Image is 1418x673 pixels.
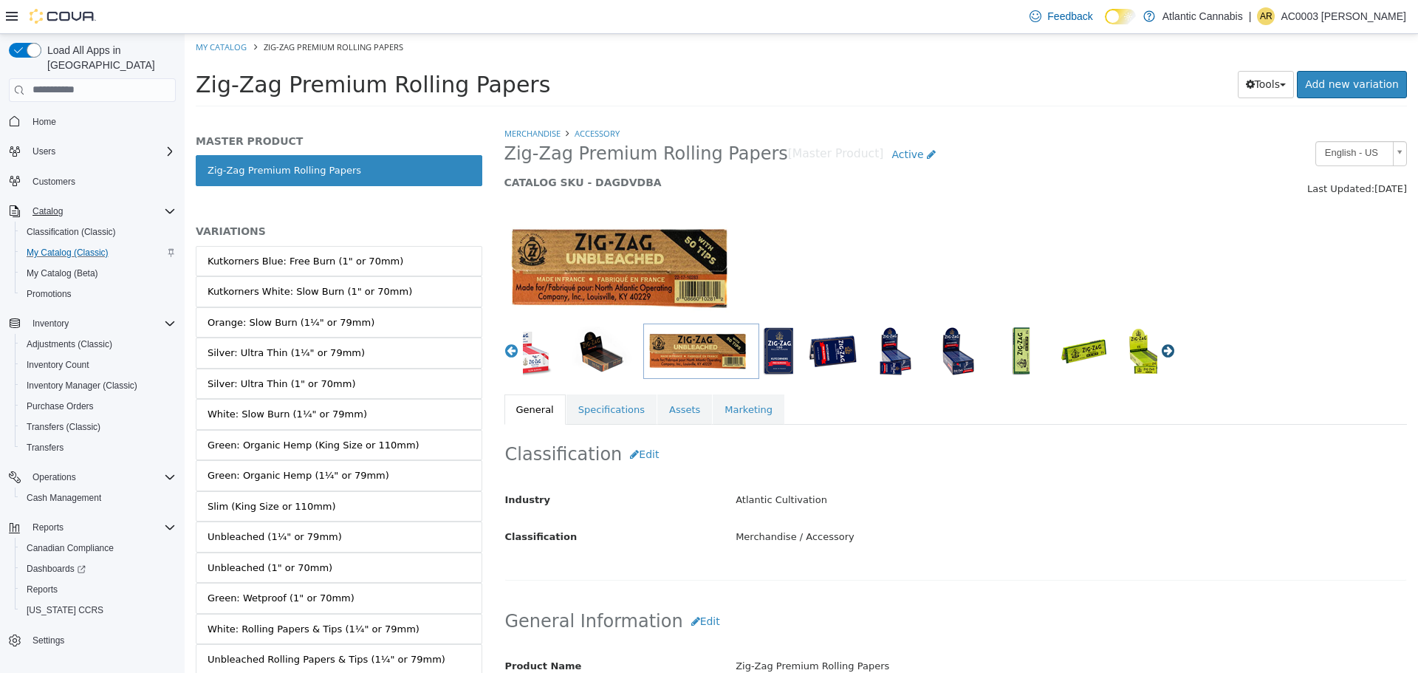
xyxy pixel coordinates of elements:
span: Settings [27,631,176,649]
button: Previous [320,310,335,324]
span: Transfers [27,442,64,454]
button: Purchase Orders [15,396,182,417]
span: Cash Management [27,492,101,504]
span: Reports [21,581,176,598]
h5: VARIATIONS [11,191,298,204]
a: Assets [473,361,527,392]
button: My Catalog (Classic) [15,242,182,263]
button: Cash Management [15,488,182,508]
a: Customers [27,173,81,191]
a: Cash Management [21,489,107,507]
a: Reports [21,581,64,598]
span: Classification (Classic) [21,223,176,241]
div: Orange: Slow Burn (1¼" or 79mm) [23,281,190,296]
span: Last Updated: [1123,149,1190,160]
span: Reports [32,522,64,533]
span: Customers [27,172,176,191]
h2: Classification [321,407,1222,434]
span: Cash Management [21,489,176,507]
button: Customers [3,171,182,192]
a: Classification (Classic) [21,223,122,241]
span: Users [27,143,176,160]
div: Slim (King Size or 110mm) [23,465,151,480]
a: [US_STATE] CCRS [21,601,109,619]
a: Dashboards [15,558,182,579]
a: Inventory Count [21,356,95,374]
span: Transfers (Classic) [21,418,176,436]
span: Classification [321,497,393,508]
span: Dark Mode [1105,24,1106,25]
span: My Catalog (Beta) [21,264,176,282]
a: Settings [27,632,70,649]
span: Inventory Manager (Classic) [27,380,137,392]
h2: General Information [321,574,1222,601]
div: Zig-Zag Premium Rolling Papers [540,620,1233,646]
a: Merchandise [320,94,376,105]
span: Users [32,146,55,157]
button: Reports [3,517,182,538]
h5: MASTER PRODUCT [11,100,298,114]
span: Load All Apps in [GEOGRAPHIC_DATA] [41,43,176,72]
a: Add new variation [1112,37,1222,64]
span: Settings [32,635,64,646]
span: Customers [32,176,75,188]
a: Home [27,113,62,131]
div: Unbleached (1" or 70mm) [23,527,148,542]
div: Silver: Ultra Thin (1¼" or 79mm) [23,312,180,327]
span: Zig-Zag Premium Rolling Papers [79,7,219,18]
span: Inventory [32,318,69,329]
button: Settings [3,629,182,651]
span: Inventory Count [21,356,176,374]
button: Edit [499,574,544,601]
a: Dashboards [21,560,92,578]
span: Zig-Zag Premium Rolling Papers [320,109,603,131]
div: Kutkorners Blue: Free Burn (1" or 70mm) [23,220,219,235]
button: Transfers [15,437,182,458]
button: Reports [15,579,182,600]
span: My Catalog (Beta) [27,267,98,279]
a: Promotions [21,285,78,303]
span: Canadian Compliance [21,539,176,557]
div: AC0003 Ryan Jon [1257,7,1275,25]
div: White: Slow Burn (1¼" or 79mm) [23,373,182,388]
span: Home [32,116,56,128]
a: Feedback [1024,1,1098,31]
span: Dashboards [27,563,86,575]
span: My Catalog (Classic) [27,247,109,259]
a: My Catalog (Classic) [21,244,114,262]
div: Unbleached (1¼" or 79mm) [23,496,157,510]
div: Green: Wetproof (1" or 70mm) [23,557,170,572]
span: Active [707,115,739,126]
a: Inventory Manager (Classic) [21,377,143,394]
span: Transfers (Classic) [27,421,100,433]
span: Adjustments (Classic) [27,338,112,350]
img: 150 [320,179,549,290]
span: Washington CCRS [21,601,176,619]
button: Inventory Manager (Classic) [15,375,182,396]
button: Operations [3,467,182,488]
span: Inventory Manager (Classic) [21,377,176,394]
a: English - US [1131,107,1222,132]
a: My Catalog (Beta) [21,264,104,282]
span: Product Name [321,626,397,638]
span: Feedback [1047,9,1092,24]
p: Atlantic Cannabis [1162,7,1243,25]
a: Zig-Zag Premium Rolling Papers [11,121,298,152]
span: Catalog [32,205,63,217]
a: Accessory [390,94,435,105]
a: Purchase Orders [21,397,100,415]
span: English - US [1131,108,1202,131]
span: Promotions [21,285,176,303]
span: Catalog [27,202,176,220]
button: Home [3,111,182,132]
img: Cova [30,9,96,24]
button: Transfers (Classic) [15,417,182,437]
span: My Catalog (Classic) [21,244,176,262]
p: AC0003 [PERSON_NAME] [1281,7,1406,25]
button: Catalog [3,201,182,222]
a: My Catalog [11,7,62,18]
span: Industry [321,460,366,471]
button: Users [3,141,182,162]
button: Inventory [27,315,75,332]
button: Catalog [27,202,69,220]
